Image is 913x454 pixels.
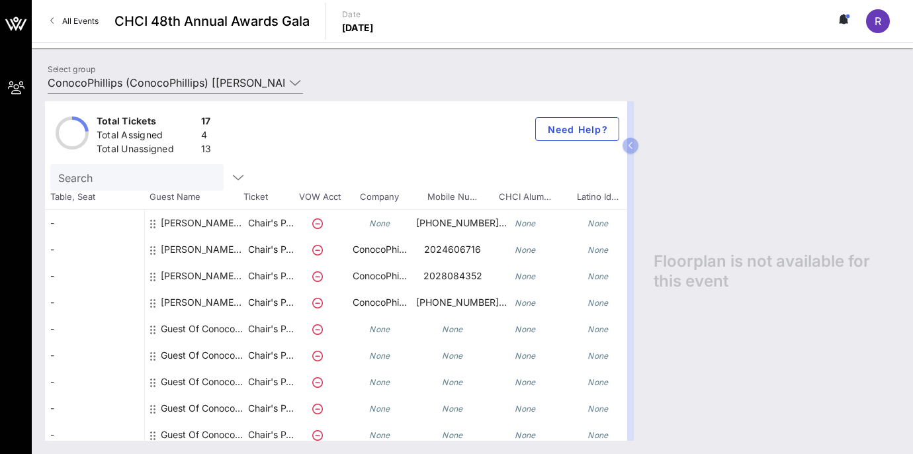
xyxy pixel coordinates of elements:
div: - [45,289,144,316]
div: - [45,263,144,289]
p: Chair's P… [244,395,297,422]
i: None [369,324,390,334]
div: Kjersten Drager ConocoPhillips [161,289,244,326]
i: None [587,404,609,414]
p: Chair's P… [244,316,297,342]
i: None [442,377,463,387]
div: Guest Of ConocoPhillips [161,395,244,422]
p: ConocoPhi… [343,289,416,316]
i: None [587,271,609,281]
p: Chair's P… [244,342,297,369]
i: None [515,298,536,308]
div: Bryonie Byers ConocoPhillips [161,210,244,247]
i: None [587,430,609,440]
div: - [45,369,144,395]
i: None [587,298,609,308]
i: None [442,324,463,334]
p: Chair's P… [244,263,297,289]
div: R [866,9,890,33]
span: Mobile Nu… [415,191,488,204]
i: None [369,377,390,387]
p: 2024606716 [416,236,489,263]
div: - [45,342,144,369]
i: None [515,351,536,361]
i: None [369,218,390,228]
div: Total Tickets [97,114,196,131]
i: None [442,404,463,414]
div: - [45,210,144,236]
div: Kevin Avery ConocoPhillips [161,263,244,300]
span: CHCI Alum… [488,191,561,204]
p: [PHONE_NUMBER]… [416,289,489,316]
p: 2028084352 [416,263,489,289]
p: [DATE] [342,21,374,34]
button: Need Help? [535,117,619,141]
i: None [587,324,609,334]
span: Company [343,191,415,204]
span: Guest Name [144,191,243,204]
i: None [442,351,463,361]
span: All Events [62,16,99,26]
div: 13 [201,142,212,159]
i: None [587,351,609,361]
i: None [442,430,463,440]
i: None [515,245,536,255]
p: [PHONE_NUMBER]… [416,210,489,236]
div: - [45,316,144,342]
div: - [45,422,144,448]
i: None [587,377,609,387]
span: R [875,15,881,28]
i: None [515,377,536,387]
div: 17 [201,114,212,131]
p: Chair's P… [244,210,297,236]
div: Total Unassigned [97,142,196,159]
i: None [515,324,536,334]
span: Latino Id… [561,191,634,204]
i: None [369,430,390,440]
i: None [369,351,390,361]
div: Guest Of ConocoPhillips [161,316,244,342]
p: Date [342,8,374,21]
div: Guest Of ConocoPhillips [161,369,244,395]
p: ConocoPhi… [343,263,416,289]
label: Select group [48,64,95,74]
i: None [515,218,536,228]
span: VOW Acct [296,191,343,204]
div: Guest Of ConocoPhillips [161,342,244,369]
i: None [515,430,536,440]
i: None [369,404,390,414]
p: ConocoPhi… [343,236,416,263]
i: None [587,245,609,255]
span: Need Help? [546,124,608,135]
div: 4 [201,128,212,145]
p: Chair's P… [244,236,297,263]
span: Floorplan is not available for this event [654,251,900,291]
div: - [45,395,144,422]
i: None [587,218,609,228]
p: Chair's P… [244,369,297,395]
p: Chair's P… [244,289,297,316]
div: Guest Of ConocoPhillips [161,422,244,448]
span: Ticket [243,191,296,204]
i: None [515,404,536,414]
i: None [515,271,536,281]
span: Table, Seat [45,191,144,204]
span: CHCI 48th Annual Awards Gala [114,11,310,31]
div: Total Assigned [97,128,196,145]
div: - [45,236,144,263]
div: Joey Harrington ConocoPhillips [161,236,244,273]
p: Chair's P… [244,422,297,448]
a: All Events [42,11,107,32]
